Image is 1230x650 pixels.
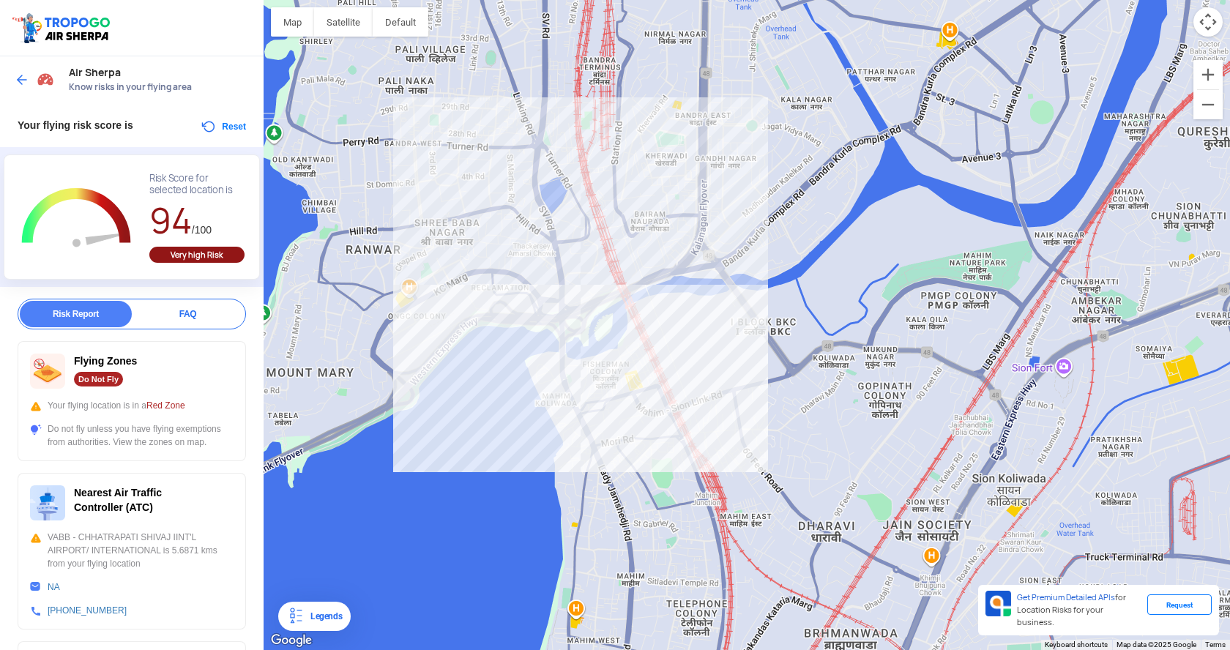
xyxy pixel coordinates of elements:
a: NA [48,582,60,592]
g: Chart [15,173,138,264]
div: VABB - CHHATRAPATI SHIVAJ IINT'L AIRPORT/ INTERNATIONAL is 5.6871 kms from your flying location [30,531,234,570]
button: Zoom in [1193,60,1223,89]
div: Risk Score for selected location is [149,173,245,196]
button: Show satellite imagery [314,7,373,37]
div: Request [1147,594,1212,615]
div: Do not fly unless you have flying exemptions from authorities. View the zones on map. [30,422,234,449]
button: Show street map [271,7,314,37]
span: /100 [192,224,212,236]
img: ic_arrow_back_blue.svg [15,72,29,87]
span: Flying Zones [74,355,137,367]
button: Map camera controls [1193,7,1223,37]
img: ic_tgdronemaps.svg [11,11,115,45]
img: Premium APIs [985,591,1011,616]
button: Zoom out [1193,90,1223,119]
span: Get Premium Detailed APIs [1017,592,1115,602]
a: Open this area in Google Maps (opens a new window) [267,631,316,650]
img: ic_atc.svg [30,485,65,520]
img: ic_nofly.svg [30,354,65,389]
img: Risk Scores [37,70,54,88]
span: Know risks in your flying area [69,81,249,93]
a: [PHONE_NUMBER] [48,605,127,616]
img: Google [267,631,316,650]
span: Red Zone [146,400,185,411]
button: Reset [200,118,246,135]
div: Do Not Fly [74,372,123,386]
div: FAQ [132,301,244,327]
span: Nearest Air Traffic Controller (ATC) [74,487,162,513]
img: Legends [287,608,305,625]
div: Legends [305,608,342,625]
div: Risk Report [20,301,132,327]
div: Very high Risk [149,247,245,263]
button: Keyboard shortcuts [1045,640,1108,650]
span: 94 [149,198,192,244]
span: Air Sherpa [69,67,249,78]
a: Terms [1205,640,1226,649]
span: Map data ©2025 Google [1117,640,1196,649]
div: Your flying location is in a [30,399,234,412]
div: for Location Risks for your business. [1011,591,1147,630]
span: Your flying risk score is [18,119,133,131]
